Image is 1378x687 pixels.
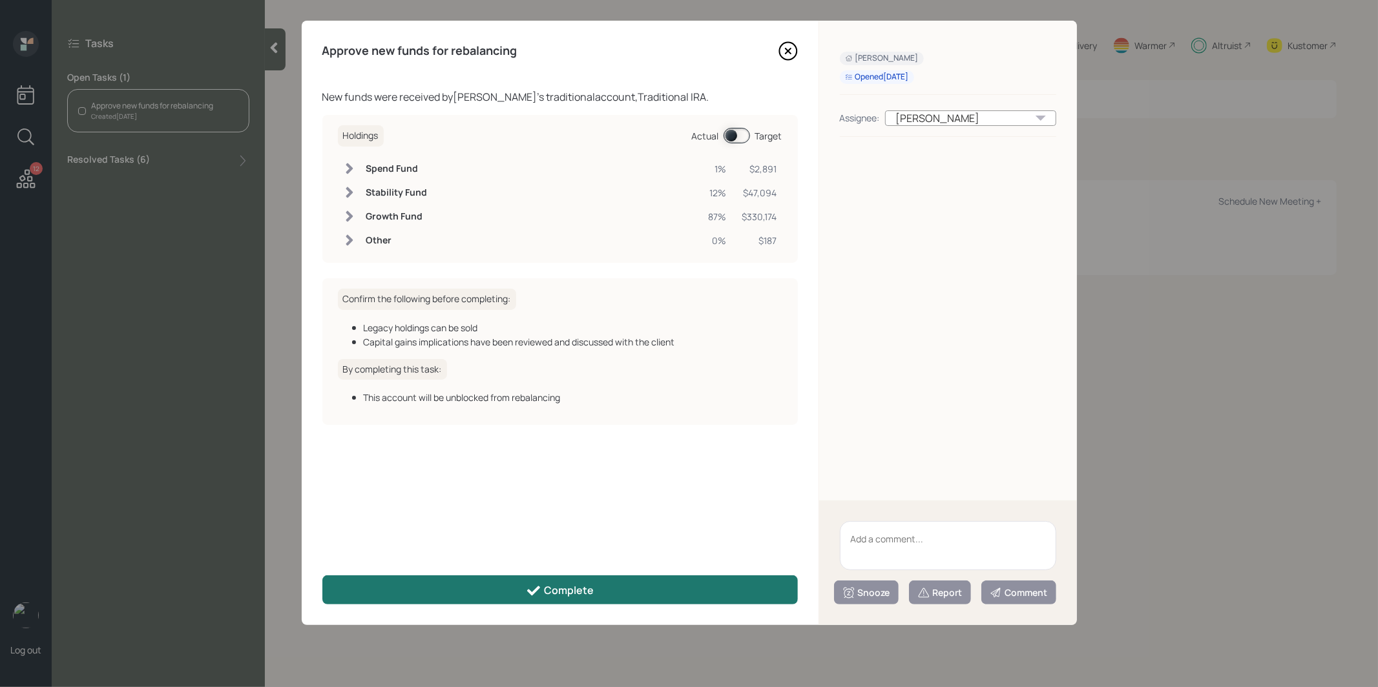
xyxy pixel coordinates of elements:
[338,359,447,380] h6: By completing this task:
[366,211,428,222] h6: Growth Fund
[742,234,777,247] div: $187
[845,53,919,64] div: [PERSON_NAME]
[742,186,777,200] div: $47,094
[322,44,517,58] h4: Approve new funds for rebalancing
[742,162,777,176] div: $2,891
[322,575,798,604] button: Complete
[366,235,428,246] h6: Other
[909,580,971,604] button: Report
[709,162,727,176] div: 1%
[885,110,1056,126] div: [PERSON_NAME]
[845,72,909,83] div: Opened [DATE]
[366,163,428,174] h6: Spend Fund
[709,210,727,223] div: 87%
[742,210,777,223] div: $330,174
[840,111,880,125] div: Assignee:
[842,586,890,599] div: Snooze
[366,187,428,198] h6: Stability Fund
[755,129,782,143] div: Target
[338,125,384,147] h6: Holdings
[917,586,963,599] div: Report
[364,335,782,349] div: Capital gains implications have been reviewed and discussed with the client
[692,129,719,143] div: Actual
[526,583,594,599] div: Complete
[709,234,727,247] div: 0%
[981,580,1056,604] button: Comment
[364,321,782,334] div: Legacy holdings can be sold
[322,89,798,105] div: New funds were received by [PERSON_NAME] 's traditional account, Traditional IRA .
[338,289,516,310] h6: Confirm the following before completing:
[834,580,899,604] button: Snooze
[364,391,782,404] div: This account will be unblocked from rebalancing
[990,586,1048,599] div: Comment
[709,186,727,200] div: 12%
